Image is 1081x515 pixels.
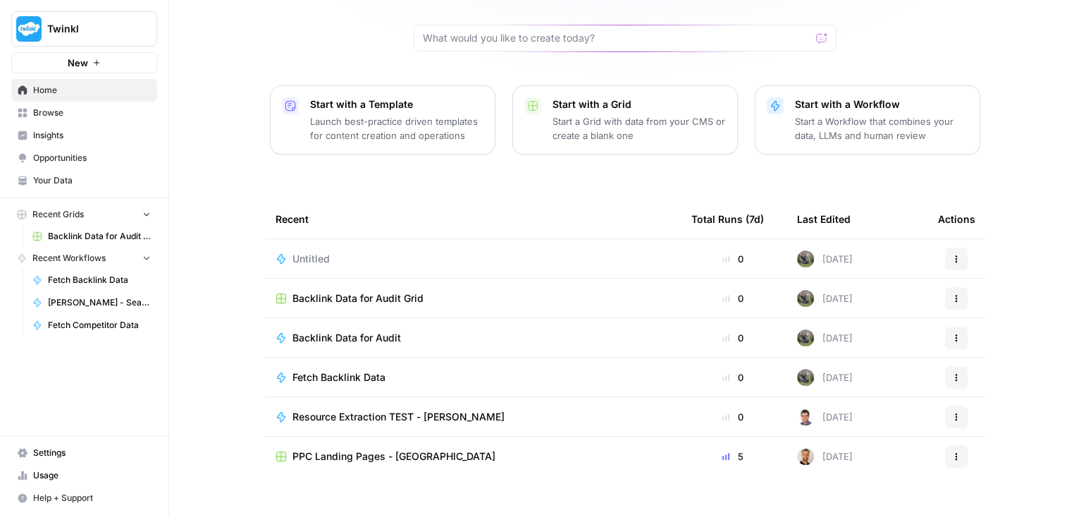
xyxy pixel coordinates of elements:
a: Your Data [11,169,157,192]
a: Insights [11,124,157,147]
div: [DATE] [797,369,853,386]
span: Usage [33,469,151,482]
p: Start with a Workflow [795,97,968,111]
button: Start with a TemplateLaunch best-practice driven templates for content creation and operations [270,85,495,154]
img: 5rjaoe5bq89bhl67ztm0su0fb5a8 [797,250,814,267]
a: Fetch Competitor Data [26,314,157,337]
p: Start with a Grid [552,97,726,111]
span: Recent Grids [32,208,84,221]
img: 5rjaoe5bq89bhl67ztm0su0fb5a8 [797,329,814,346]
button: Recent Workflows [11,248,157,269]
p: Start with a Template [310,97,483,111]
a: Backlink Data for Audit Grid [26,225,157,248]
span: Home [33,84,151,97]
a: Home [11,79,157,102]
span: Recent Workflows [32,252,106,265]
img: 5rjaoe5bq89bhl67ztm0su0fb5a8 [797,290,814,307]
a: PPC Landing Pages - [GEOGRAPHIC_DATA] [276,449,669,464]
span: Backlink Data for Audit Grid [48,230,151,243]
div: 5 [691,449,774,464]
div: 0 [691,331,774,345]
a: Untitled [276,252,669,266]
button: Help + Support [11,487,157,509]
span: Opportunities [33,152,151,164]
p: Start a Workflow that combines your data, LLMs and human review [795,114,968,143]
a: Backlink Data for Audit [276,331,669,345]
span: Settings [33,447,151,459]
span: [PERSON_NAME] - Search and list top 3 [48,296,151,309]
img: ggqkytmprpadj6gr8422u7b6ymfp [797,448,814,465]
div: Total Runs (7d) [691,200,764,238]
span: Untitled [292,252,330,266]
span: Help + Support [33,492,151,504]
a: Resource Extraction TEST - [PERSON_NAME] [276,410,669,424]
a: Backlink Data for Audit Grid [276,291,669,305]
p: Launch best-practice driven templates for content creation and operations [310,114,483,143]
span: New [68,56,88,70]
div: 0 [691,370,774,384]
div: [DATE] [797,408,853,425]
img: 5rjaoe5bq89bhl67ztm0su0fb5a8 [797,369,814,386]
img: 5caa9kkj6swvs99xq1fvxcbi5wsj [797,408,814,425]
span: Backlink Data for Audit [292,331,401,345]
div: Actions [938,200,975,238]
span: Backlink Data for Audit Grid [292,291,424,305]
div: 0 [691,252,774,266]
a: [PERSON_NAME] - Search and list top 3 [26,291,157,314]
a: Browse [11,102,157,124]
a: Opportunities [11,147,157,169]
p: Start a Grid with data from your CMS or create a blank one [552,114,726,143]
button: Recent Grids [11,204,157,225]
input: What would you like to create today? [423,31,810,45]
span: Twinkl [47,22,132,36]
a: Settings [11,442,157,464]
span: Browse [33,107,151,119]
span: Your Data [33,174,151,187]
span: Fetch Backlink Data [292,370,385,384]
div: 0 [691,410,774,424]
span: Fetch Competitor Data [48,319,151,332]
button: Workspace: Twinkl [11,11,157,47]
span: PPC Landing Pages - [GEOGRAPHIC_DATA] [292,449,495,464]
div: Recent [276,200,669,238]
img: Twinkl Logo [16,16,42,42]
div: [DATE] [797,290,853,307]
span: Fetch Backlink Data [48,274,151,286]
div: [DATE] [797,250,853,267]
a: Fetch Backlink Data [26,269,157,291]
span: Insights [33,129,151,142]
button: New [11,52,157,73]
div: Last Edited [797,200,851,238]
div: 0 [691,291,774,305]
div: [DATE] [797,448,853,465]
a: Fetch Backlink Data [276,370,669,384]
div: [DATE] [797,329,853,346]
button: Start with a WorkflowStart a Workflow that combines your data, LLMs and human review [755,85,980,154]
button: Start with a GridStart a Grid with data from your CMS or create a blank one [512,85,738,154]
span: Resource Extraction TEST - [PERSON_NAME] [292,410,505,424]
a: Usage [11,464,157,487]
